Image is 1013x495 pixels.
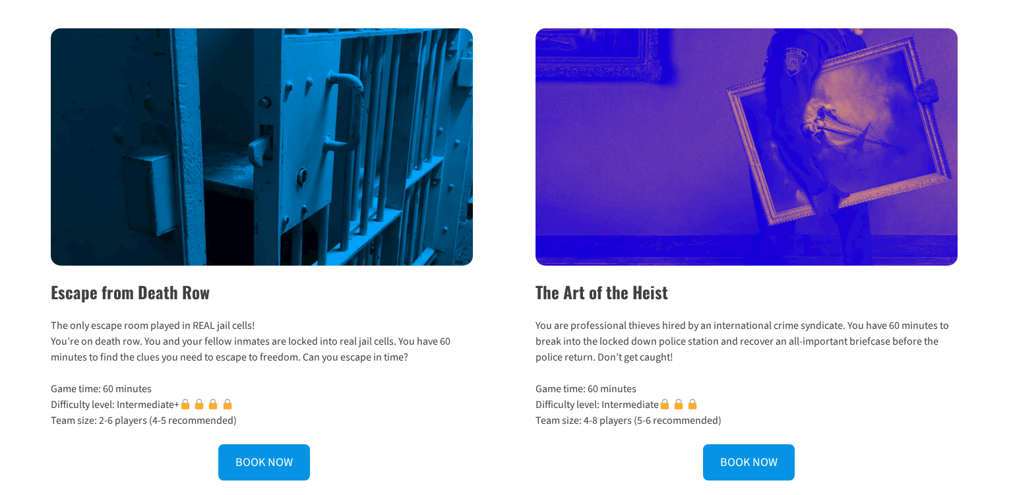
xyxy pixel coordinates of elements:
[536,279,963,305] h2: The Art of the Heist
[673,399,684,409] img: 🔒
[687,399,698,409] img: 🔒
[536,381,963,428] p: Game time: 60 minutes Difficulty level: Intermediate Team size: 4-8 players (5-6 recommended)
[536,318,963,365] p: You are professional thieves hired by an international crime syndicate. You have 60 minutes to br...
[208,399,218,409] img: 🔒
[51,279,478,305] h2: Escape from Death Row
[51,318,478,365] p: The only escape room played in REAL jail cells! You’re on death row. You and your fellow inmates ...
[222,399,233,409] img: 🔒
[194,399,204,409] img: 🔒
[180,399,191,409] img: 🔒
[660,399,670,409] img: 🔒
[703,444,795,480] a: BOOK NOW
[51,381,478,428] p: Game time: 60 minutes Difficulty level: Intermediate+ Team size: 2-6 players (4-5 recommended)
[218,444,310,480] a: BOOK NOW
